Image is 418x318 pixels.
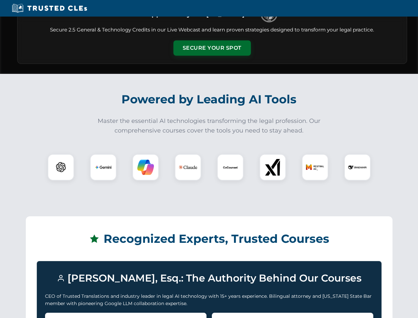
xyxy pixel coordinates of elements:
[173,40,251,56] button: Secure Your Spot
[137,159,154,176] img: Copilot Logo
[45,292,373,307] p: CEO of Trusted Translations and industry leader in legal AI technology with 15+ years experience....
[348,158,367,177] img: DeepSeek Logo
[93,116,325,135] p: Master the essential AI technologies transforming the legal profession. Our comprehensive courses...
[25,26,399,34] p: Secure 2.5 General & Technology Credits in our Live Webcast and learn proven strategies designed ...
[302,154,328,181] div: Mistral AI
[95,159,112,176] img: Gemini Logo
[264,159,281,176] img: xAI Logo
[10,3,89,13] img: Trusted CLEs
[51,158,70,177] img: ChatGPT Logo
[90,154,116,181] div: Gemini
[259,154,286,181] div: xAI
[26,88,393,111] h2: Powered by Leading AI Tools
[306,158,324,177] img: Mistral AI Logo
[179,158,197,177] img: Claude Logo
[344,154,371,181] div: DeepSeek
[132,154,159,181] div: Copilot
[175,154,201,181] div: Claude
[217,154,244,181] div: CoCounsel
[48,154,74,181] div: ChatGPT
[222,159,239,176] img: CoCounsel Logo
[37,227,382,250] h2: Recognized Experts, Trusted Courses
[45,269,373,287] h3: [PERSON_NAME], Esq.: The Authority Behind Our Courses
